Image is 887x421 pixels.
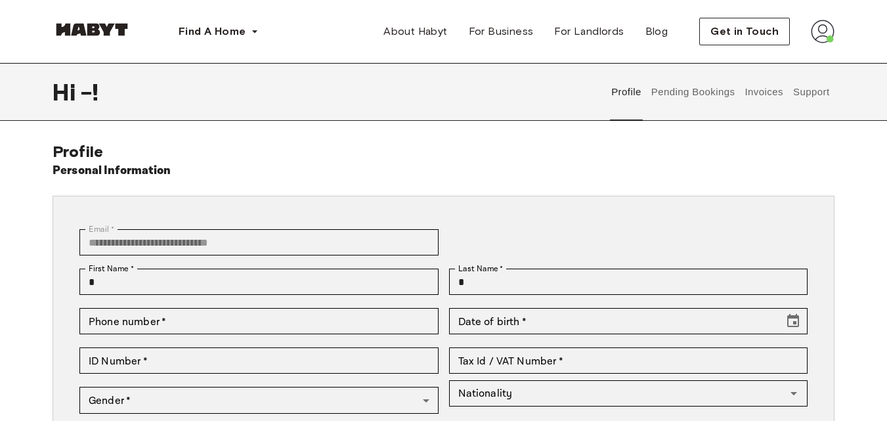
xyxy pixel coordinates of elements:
[710,24,779,39] span: Get in Touch
[53,142,103,161] span: Profile
[53,78,81,106] span: Hi
[649,63,737,121] button: Pending Bookings
[469,24,534,39] span: For Business
[607,63,834,121] div: user profile tabs
[743,63,785,121] button: Invoices
[699,18,790,45] button: Get in Touch
[458,18,544,45] a: For Business
[458,263,504,275] label: Last Name
[53,23,131,36] img: Habyt
[373,18,458,45] a: About Habyt
[811,20,834,43] img: avatar
[645,24,668,39] span: Blog
[53,162,171,180] h6: Personal Information
[168,18,269,45] button: Find A Home
[610,63,643,121] button: Profile
[179,24,246,39] span: Find A Home
[635,18,679,45] a: Blog
[554,24,624,39] span: For Landlords
[79,229,439,255] div: You can't change your email address at the moment. Please reach out to customer support in case y...
[791,63,831,121] button: Support
[383,24,447,39] span: About Habyt
[785,384,803,403] button: Open
[780,308,806,334] button: Choose date
[544,18,634,45] a: For Landlords
[89,263,134,275] label: First Name
[89,223,114,235] label: Email
[81,78,98,106] span: - !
